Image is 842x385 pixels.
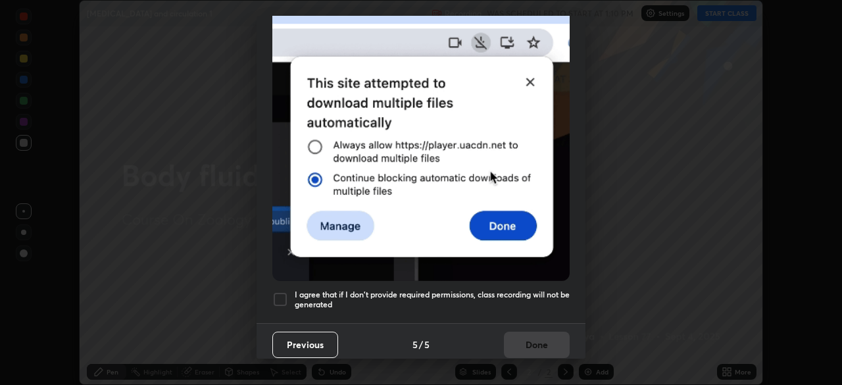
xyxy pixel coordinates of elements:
[272,332,338,358] button: Previous
[424,338,430,351] h4: 5
[412,338,418,351] h4: 5
[295,290,570,310] h5: I agree that if I don't provide required permissions, class recording will not be generated
[419,338,423,351] h4: /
